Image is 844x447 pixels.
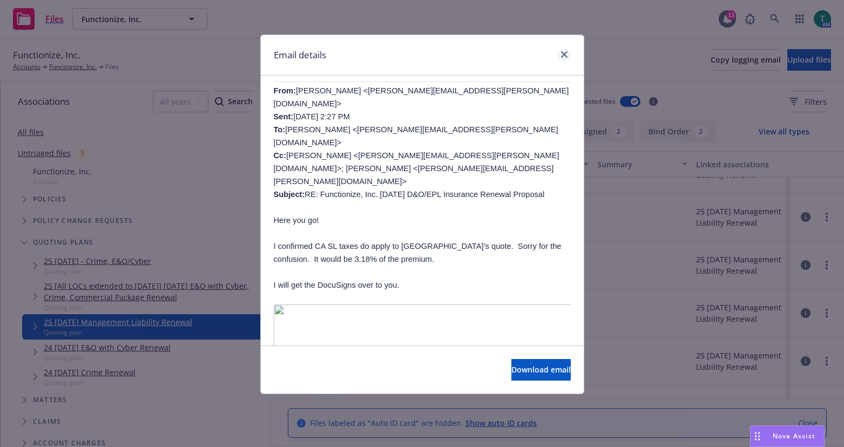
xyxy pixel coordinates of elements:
[274,281,400,289] span: I will get the DocuSigns over to you.
[274,151,287,160] b: Cc:
[274,216,319,225] span: Here you go!
[274,190,305,199] b: Subject:
[558,48,571,61] a: close
[274,125,286,134] b: To:
[274,86,569,199] span: [PERSON_NAME] <[PERSON_NAME][EMAIL_ADDRESS][PERSON_NAME][DOMAIN_NAME]> [DATE] 2:27 PM [PERSON_NAM...
[274,112,294,121] b: Sent:
[750,425,825,447] button: Nova Assist
[511,364,571,375] span: Download email
[274,48,326,62] h1: Email details
[773,431,815,441] span: Nova Assist
[274,242,562,263] span: I confirmed CA SL taxes do apply to [GEOGRAPHIC_DATA]’s quote. Sorry for the confusion. It would ...
[511,359,571,381] button: Download email
[274,86,296,95] span: From:
[751,426,764,446] div: Drag to move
